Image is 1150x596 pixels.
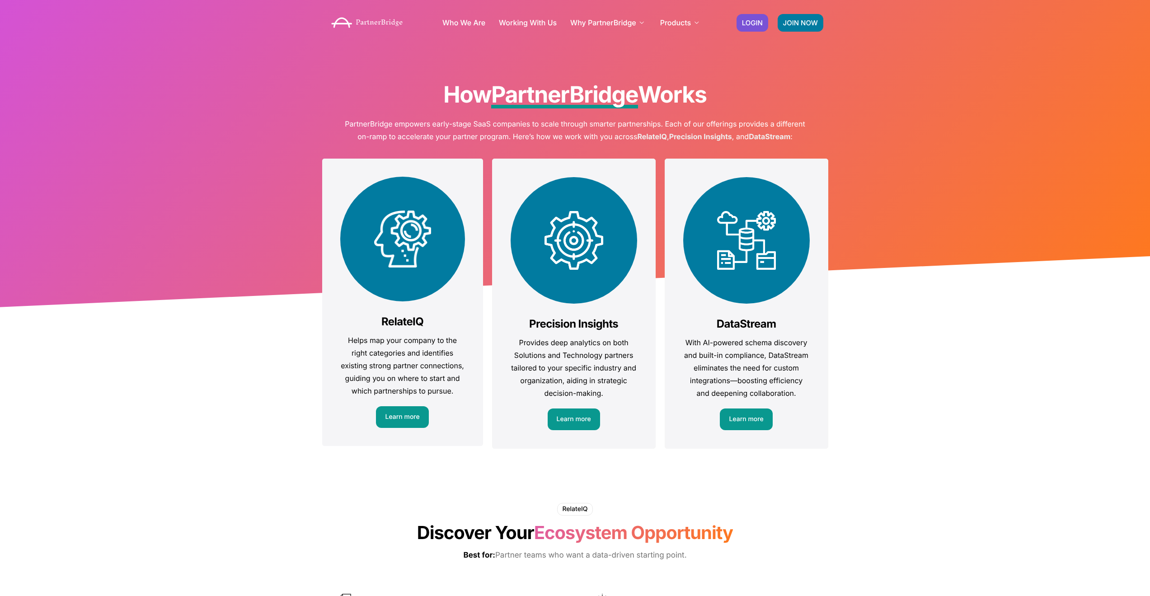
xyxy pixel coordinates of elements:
p: Partner teams who want a data-driven starting point. [451,549,699,563]
span: Learn more [729,416,763,422]
a: Learn more [376,406,428,428]
h6: RelateIQ [557,503,592,516]
span: JOIN NOW [783,19,818,26]
span: Ecosystem Opportunity [534,522,733,544]
span: LOGIN [742,19,763,26]
span: PartnerBridge [491,81,638,108]
span: Learn more [557,416,591,422]
p: Helps map your company to the right categories and identifies existing strong partner connections... [340,334,465,397]
h3: RelateIQ [340,315,465,329]
a: Why PartnerBridge [570,19,647,26]
h3: DataStream [683,317,810,331]
a: Working With Us [499,19,557,26]
a: LOGIN [737,14,768,32]
p: Provides deep analytics on both Solutions and Technology partners tailored to your specific indus... [511,336,637,399]
a: Products [660,19,701,26]
span: Learn more [385,414,419,420]
strong: DataStream [749,132,790,141]
h3: Precision Insights [511,317,637,331]
a: Who We Are [442,19,485,26]
strong: RelateIQ [637,132,667,141]
h2: Discover Your [327,522,824,544]
p: With AI-powered schema discovery and built-in compliance, DataStream eliminates the need for cust... [683,336,810,399]
p: PartnerBridge empowers early-stage SaaS companies to scale through smarter partnerships. Each of ... [345,117,806,143]
a: JOIN NOW [778,14,823,32]
a: Learn more [548,408,600,430]
a: Learn more [720,408,772,430]
b: Best for: [463,551,495,560]
strong: Precision Insights [669,132,732,141]
h1: How Works [327,81,824,108]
